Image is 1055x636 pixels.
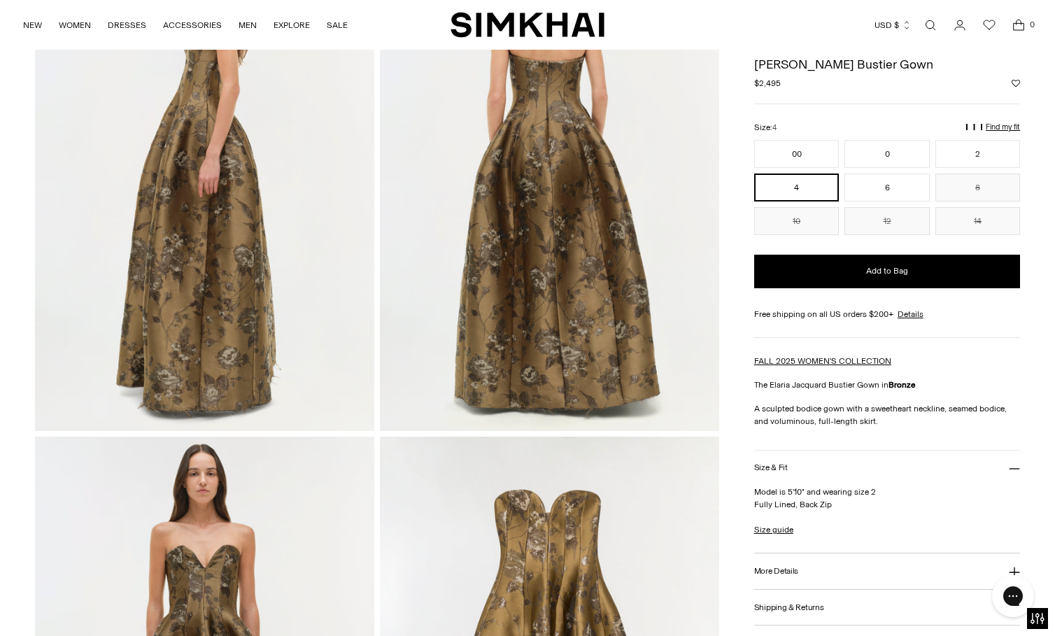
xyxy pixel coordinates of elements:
button: 8 [935,174,1020,202]
iframe: Gorgias live chat messenger [985,570,1041,622]
span: $2,495 [754,77,781,90]
button: 0 [844,140,929,168]
button: 14 [935,207,1020,235]
button: 10 [754,207,839,235]
a: Wishlist [975,11,1003,39]
span: Add to Bag [866,265,908,277]
button: Add to Wishlist [1012,79,1020,87]
a: NEW [23,10,42,41]
button: Add to Bag [754,255,1020,288]
a: EXPLORE [274,10,310,41]
button: 6 [844,174,929,202]
a: FALL 2025 WOMEN'S COLLECTION [754,356,891,366]
span: 4 [772,123,777,132]
p: Model is 5'10" and wearing size 2 Fully Lined, Back Zip [754,486,1020,511]
button: 2 [935,140,1020,168]
label: Size: [754,121,777,134]
h1: [PERSON_NAME] Bustier Gown [754,58,1020,71]
a: SIMKHAI [451,11,604,38]
a: Open cart modal [1005,11,1033,39]
strong: Bronze [888,380,916,390]
a: MEN [239,10,257,41]
button: More Details [754,553,1020,589]
p: The Elaria Jacquard Bustier Gown in [754,379,1020,391]
a: Details [898,308,923,320]
a: Open search modal [916,11,944,39]
button: 4 [754,174,839,202]
p: A sculpted bodice gown with a sweetheart neckline, seamed bodice, and voluminous, full-length skirt. [754,402,1020,427]
div: Free shipping on all US orders $200+ [754,308,1020,320]
h3: Size & Fit [754,463,788,472]
h3: More Details [754,567,798,576]
iframe: Sign Up via Text for Offers [11,583,141,625]
button: USD $ [875,10,912,41]
a: ACCESSORIES [163,10,222,41]
button: 00 [754,140,839,168]
button: Shipping & Returns [754,590,1020,626]
h3: Shipping & Returns [754,603,824,612]
span: 0 [1026,18,1038,31]
a: SALE [327,10,348,41]
a: Size guide [754,523,793,536]
a: DRESSES [108,10,146,41]
a: Go to the account page [946,11,974,39]
button: 12 [844,207,929,235]
a: WOMEN [59,10,91,41]
button: Size & Fit [754,451,1020,486]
